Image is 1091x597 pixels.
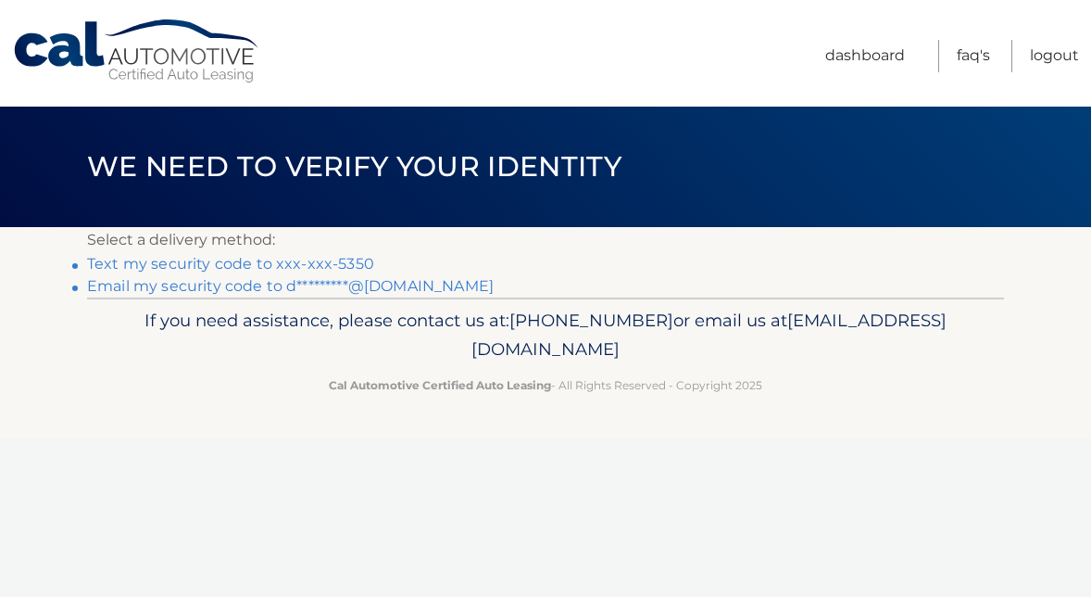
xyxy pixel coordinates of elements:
[87,255,374,273] a: Text my security code to xxx-xxx-5350
[99,375,992,395] p: - All Rights Reserved - Copyright 2025
[87,277,494,295] a: Email my security code to d*********@[DOMAIN_NAME]
[509,310,673,331] span: [PHONE_NUMBER]
[329,378,551,392] strong: Cal Automotive Certified Auto Leasing
[825,40,905,72] a: Dashboard
[87,227,1004,253] p: Select a delivery method:
[87,149,621,184] span: We need to verify your identity
[12,19,262,84] a: Cal Automotive
[1030,40,1079,72] a: Logout
[99,306,992,365] p: If you need assistance, please contact us at: or email us at
[957,40,990,72] a: FAQ's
